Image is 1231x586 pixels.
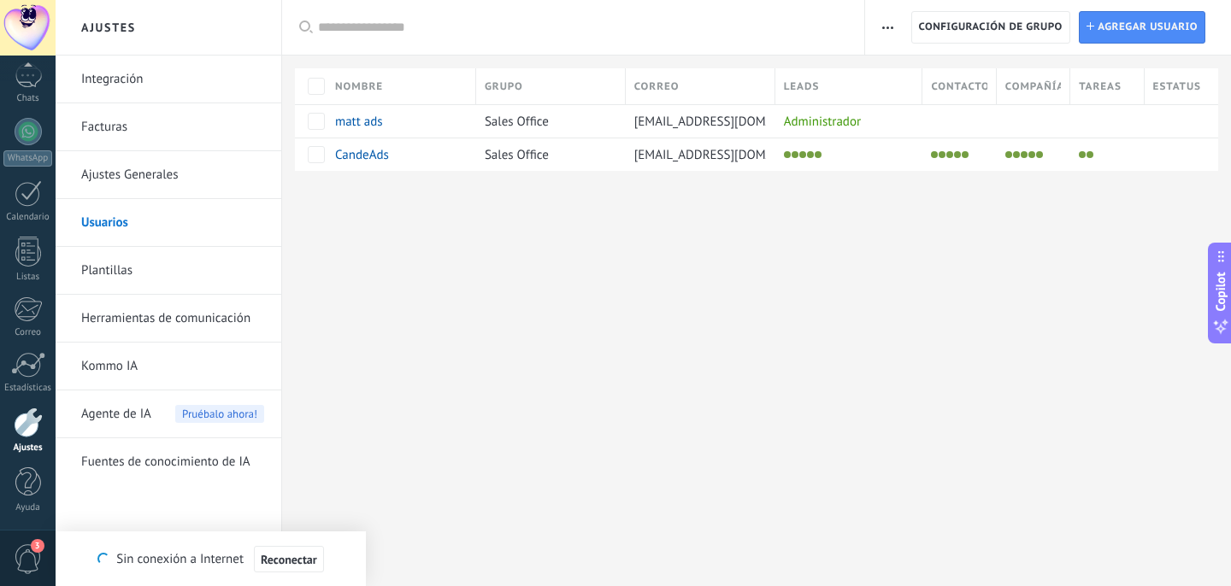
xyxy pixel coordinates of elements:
[634,114,828,130] span: [EMAIL_ADDRESS][DOMAIN_NAME]
[3,502,53,513] div: Ayuda
[3,383,53,394] div: Estadísticas
[919,12,1063,43] span: Configuración de grupo
[81,390,264,438] a: Agente de IA Pruébalo ahora!
[81,199,264,247] a: Usuarios
[1079,79,1122,95] span: Tareas
[931,151,938,158] li: Instalar
[175,405,264,423] span: Pruébalo ahora!
[962,151,969,158] li: Exportar
[81,247,264,295] a: Plantillas
[3,327,53,338] div: Correo
[56,343,281,390] li: Kommo IA
[56,56,281,103] li: Integración
[1005,151,1012,158] li: Instalar
[1098,12,1198,43] span: Agregar usuario
[56,295,281,343] li: Herramientas de comunicación
[1087,151,1093,158] li: Eliminar
[784,79,820,95] span: Leads
[3,272,53,283] div: Listas
[1212,272,1229,312] span: Copilot
[3,442,53,454] div: Ajustes
[81,343,264,390] a: Kommo IA
[261,554,317,565] span: Reconectar
[775,105,915,138] div: Administrador
[485,79,523,95] span: Grupo
[792,151,798,158] li: View
[56,390,281,438] li: Agente de IA
[1079,151,1086,158] li: Editar
[476,138,617,171] div: Sales Office
[911,11,1070,44] button: Configuración de grupo
[799,151,806,158] li: Editar
[1036,151,1043,158] li: Exportar
[946,151,953,158] li: Editar
[807,151,814,158] li: Eliminar
[81,438,264,486] a: Fuentes de conocimiento de IA
[31,539,44,553] span: 3
[56,438,281,485] li: Fuentes de conocimiento de IA
[485,147,549,163] span: Sales Office
[476,105,617,138] div: Sales Office
[1079,11,1205,44] a: Agregar usuario
[81,103,264,151] a: Facturas
[335,114,383,130] span: matt ads
[335,79,383,95] span: Nombre
[56,103,281,151] li: Facturas
[81,295,264,343] a: Herramientas de comunicación
[1021,151,1028,158] li: Editar
[931,79,987,95] span: Contactos
[634,147,828,163] span: [EMAIL_ADDRESS][DOMAIN_NAME]
[815,151,822,158] li: Exportar
[56,199,281,247] li: Usuarios
[3,212,53,223] div: Calendario
[56,151,281,199] li: Ajustes Generales
[1028,151,1035,158] li: Eliminar
[954,151,961,158] li: Eliminar
[1005,79,1061,95] span: Compañías
[1153,79,1201,95] span: Estatus
[784,151,791,158] li: Instalar
[1013,151,1020,158] li: View
[81,56,264,103] a: Integración
[634,79,680,95] span: Correo
[335,147,389,163] span: CandeAds
[3,93,53,104] div: Chats
[81,390,151,438] span: Agente de IA
[81,151,264,199] a: Ajustes Generales
[97,545,323,573] div: Sin conexión a Internet
[56,247,281,295] li: Plantillas
[485,114,549,130] span: Sales Office
[939,151,945,158] li: View
[254,546,324,573] button: Reconectar
[3,150,52,167] div: WhatsApp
